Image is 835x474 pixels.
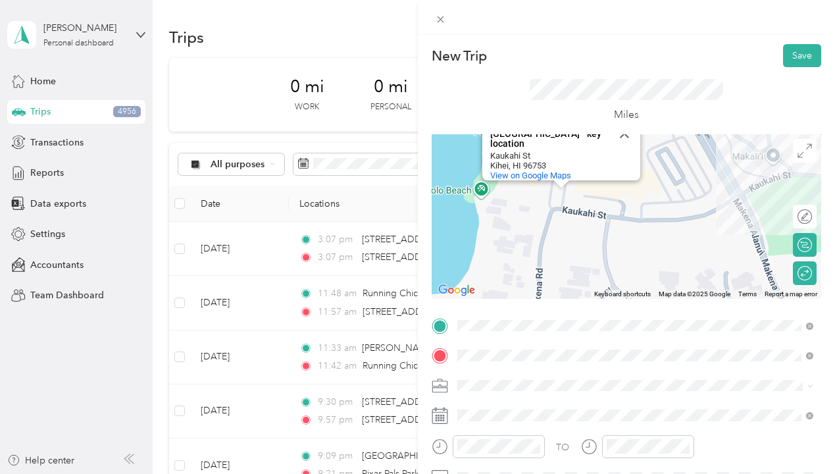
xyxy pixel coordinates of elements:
[482,118,640,180] div: Public Beach Parking - key location
[614,107,639,123] p: Miles
[490,151,609,161] div: Kaukahi St
[490,171,571,180] a: View on Google Maps
[765,290,817,298] a: Report a map error
[435,282,478,299] a: Open this area in Google Maps (opens a new window)
[490,129,609,149] div: [GEOGRAPHIC_DATA] - key location
[435,282,478,299] img: Google
[594,290,651,299] button: Keyboard shortcuts
[556,440,569,454] div: TO
[738,290,757,298] a: Terms (opens in new tab)
[659,290,730,298] span: Map data ©2025 Google
[432,47,487,65] p: New Trip
[490,161,609,171] div: Kihei, HI 96753
[761,400,835,474] iframe: Everlance-gr Chat Button Frame
[783,44,821,67] button: Save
